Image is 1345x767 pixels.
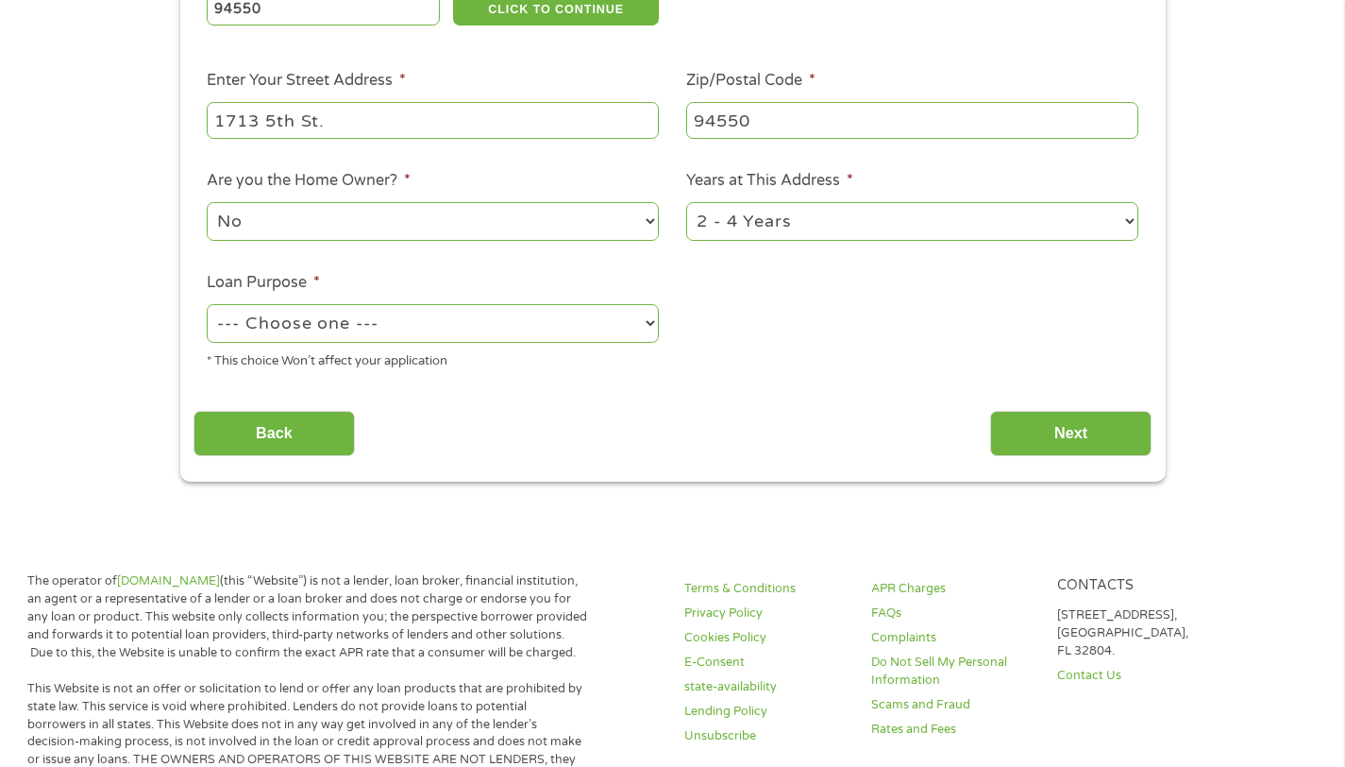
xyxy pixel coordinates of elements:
a: Do Not Sell My Personal Information [871,654,1035,690]
a: Cookies Policy [684,629,849,647]
label: Are you the Home Owner? [207,171,411,191]
a: Unsubscribe [684,727,849,745]
a: Contact Us [1057,667,1221,685]
a: APR Charges [871,580,1035,598]
a: Lending Policy [684,703,849,721]
div: * This choice Won’t affect your application [207,346,659,371]
a: FAQs [871,605,1035,622]
label: Loan Purpose [207,273,320,293]
a: Complaints [871,629,1035,647]
a: Scams and Fraud [871,696,1035,714]
label: Enter Your Street Address [207,71,406,91]
p: The operator of (this “Website”) is not a lender, loan broker, financial institution, an agent or... [27,572,588,661]
a: state-availability [684,678,849,696]
input: Back [193,411,355,457]
input: 1 Main Street [207,102,659,138]
a: Terms & Conditions [684,580,849,598]
input: Next [990,411,1152,457]
h4: Contacts [1057,577,1221,595]
a: E-Consent [684,654,849,672]
p: [STREET_ADDRESS], [GEOGRAPHIC_DATA], FL 32804. [1057,606,1221,660]
label: Years at This Address [686,171,853,191]
a: Privacy Policy [684,605,849,622]
label: Zip/Postal Code [686,71,815,91]
a: [DOMAIN_NAME] [117,573,220,588]
a: Rates and Fees [871,721,1035,739]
